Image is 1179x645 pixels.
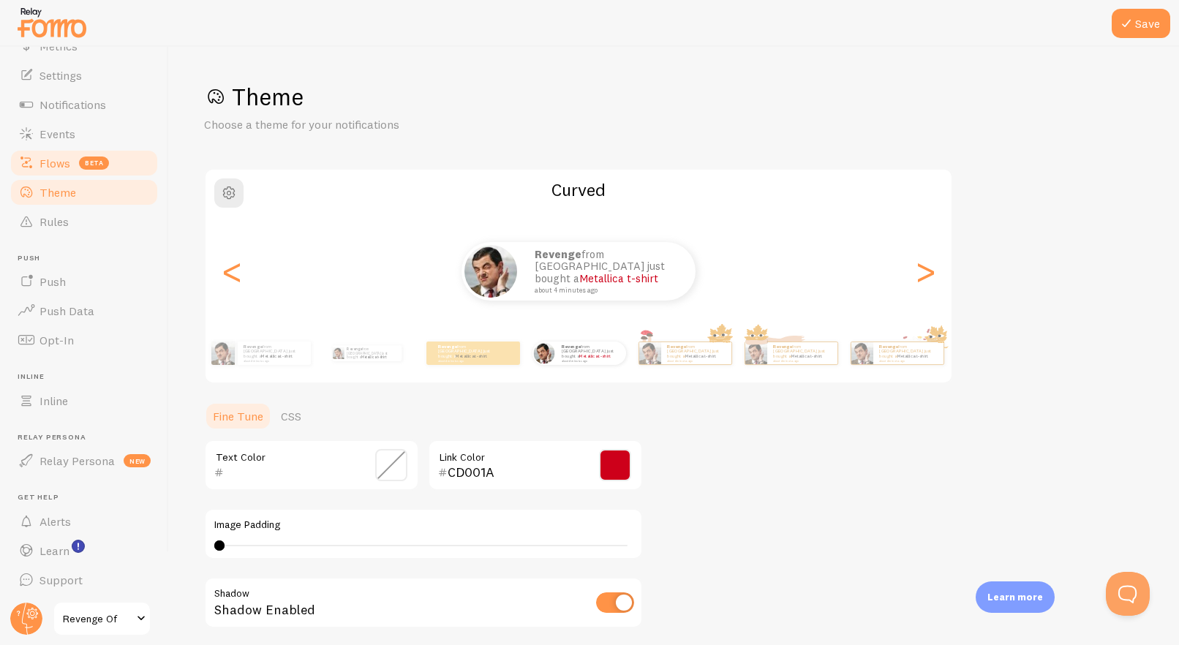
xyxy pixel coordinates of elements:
span: Push [39,274,66,289]
a: Events [9,119,159,148]
a: Inline [9,386,159,415]
strong: Revenge [438,344,457,350]
a: Metallica t-shirt [456,353,487,359]
a: Metallica t-shirt [685,353,716,359]
a: Relay Persona new [9,446,159,475]
p: from [GEOGRAPHIC_DATA] just bought a [244,344,305,362]
strong: Revenge [244,344,263,350]
span: Alerts [39,514,71,529]
a: Metallica t-shirt [361,355,386,359]
img: fomo-relay-logo-orange.svg [15,4,88,41]
h1: Theme [204,82,1144,112]
small: about 4 minutes ago [535,287,677,294]
p: from [GEOGRAPHIC_DATA] just bought a [562,344,620,362]
img: Fomo [851,342,873,364]
strong: Revenge [773,344,792,350]
a: Metallica t-shirt [897,353,928,359]
span: Support [39,573,83,587]
small: about 4 minutes ago [244,359,304,362]
p: from [GEOGRAPHIC_DATA] just bought a [347,345,396,361]
a: Revenge Of [53,601,151,636]
span: Push Data [39,303,94,318]
h2: Curved [206,178,952,201]
span: Inline [18,372,159,382]
span: Revenge Of [63,610,132,627]
svg: <p>Watch New Feature Tutorials!</p> [72,540,85,553]
span: Notifications [39,97,106,112]
img: Fomo [533,342,554,363]
a: Support [9,565,159,595]
p: from [GEOGRAPHIC_DATA] just bought a [773,344,832,362]
p: from [GEOGRAPHIC_DATA] just bought a [879,344,938,362]
a: Push Data [9,296,159,325]
span: Settings [39,68,82,83]
span: Flows [39,156,70,170]
span: Theme [39,185,76,200]
a: Metallica t-shirt [579,353,611,359]
img: Fomo [464,245,517,298]
div: Learn more [976,581,1055,613]
img: Fomo [745,342,766,364]
img: Fomo [211,342,235,365]
a: Flows beta [9,148,159,178]
span: Opt-In [39,333,74,347]
img: Fomo [332,347,344,359]
div: Shadow Enabled [204,577,643,630]
small: about 4 minutes ago [438,359,495,362]
span: Inline [39,393,68,408]
a: Alerts [9,507,159,536]
span: Relay Persona [39,453,115,468]
a: Metallica t-shirt [791,353,822,359]
span: Get Help [18,493,159,502]
strong: Revenge [535,247,581,261]
p: Choose a theme for your notifications [204,116,555,133]
a: Theme [9,178,159,207]
a: Metallica t-shirt [261,353,293,359]
a: Notifications [9,90,159,119]
small: about 4 minutes ago [773,359,830,362]
span: Events [39,127,75,141]
p: from [GEOGRAPHIC_DATA] just bought a [667,344,726,362]
a: CSS [272,401,310,431]
div: Next slide [916,219,934,324]
p: Learn more [987,590,1043,604]
a: Settings [9,61,159,90]
p: from [GEOGRAPHIC_DATA] just bought a [438,344,497,362]
strong: Revenge [667,344,686,350]
span: beta [79,156,109,170]
p: from [GEOGRAPHIC_DATA] just bought a [535,249,681,294]
span: new [124,454,151,467]
strong: Revenge [562,344,581,350]
a: Opt-In [9,325,159,355]
small: about 4 minutes ago [667,359,724,362]
span: Relay Persona [18,433,159,442]
small: about 4 minutes ago [879,359,936,362]
img: Fomo [639,342,660,364]
a: Rules [9,207,159,236]
strong: Revenge [347,347,362,351]
a: Learn [9,536,159,565]
small: about 4 minutes ago [562,359,619,362]
strong: Revenge [879,344,898,350]
iframe: Help Scout Beacon - Open [1106,572,1150,616]
a: Metallica t-shirt [579,271,658,285]
a: Fine Tune [204,401,272,431]
span: Learn [39,543,69,558]
div: Previous slide [223,219,241,324]
span: Push [18,254,159,263]
span: Rules [39,214,69,229]
label: Image Padding [214,518,633,532]
a: Push [9,267,159,296]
